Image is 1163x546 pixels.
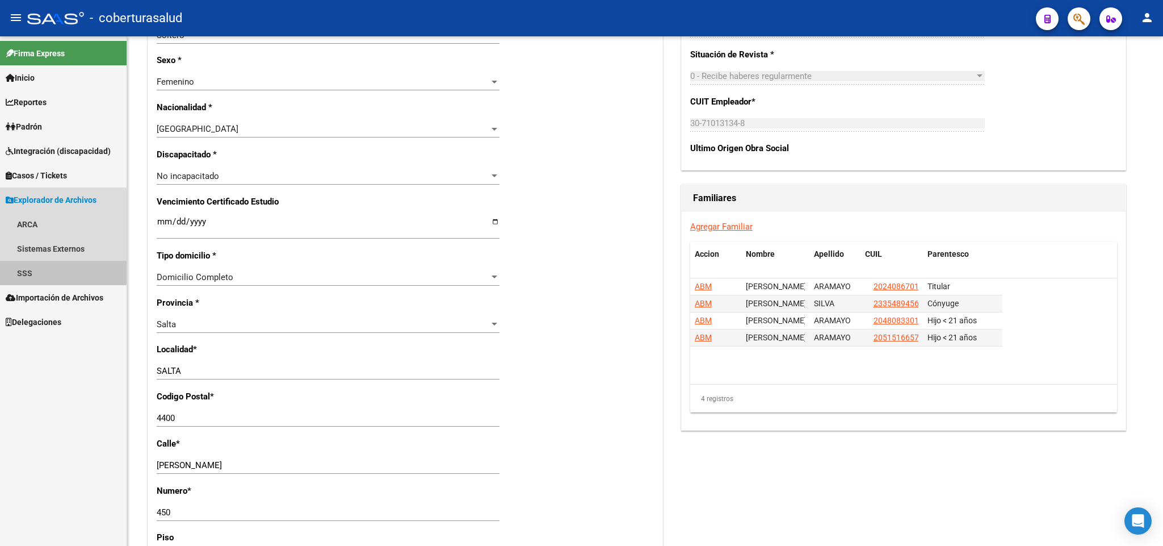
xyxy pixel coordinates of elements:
[157,343,306,356] p: Localidad
[157,171,219,181] span: No incapacitado
[690,71,812,81] span: 0 - Recibe haberes regularmente
[860,242,923,266] datatable-header-cell: CUIL
[927,299,959,308] span: Cónyuge
[157,297,306,309] p: Provincia *
[6,194,96,206] span: Explorador de Archivos
[865,249,882,259] span: CUIL
[6,145,111,157] span: Integración (discapacidad)
[157,319,176,330] span: Salta
[690,222,753,232] a: Agregar Familiar
[6,72,35,84] span: Inicio
[927,282,950,291] span: Titular
[690,385,1117,413] div: 4 registros
[927,333,977,342] span: Hijo < 21 años
[9,11,23,24] mat-icon: menu
[874,282,923,291] span: 20240867010
[874,316,923,325] span: 20480833016
[746,299,807,308] span: JOHANA ROMINA
[690,48,818,61] p: Situación de Revista *
[695,333,712,342] span: ABM
[814,333,851,342] span: ARAMAYO
[814,299,834,308] span: SILVA
[157,195,306,208] p: Vencimiento Certificado Estudio
[695,282,712,291] span: ABM
[874,299,923,308] span: 23354894564
[157,390,306,403] p: Codigo Postal
[157,249,306,262] p: Tipo domicilio *
[746,333,807,342] span: ANDRES NATANAEL
[690,242,741,266] datatable-header-cell: Accion
[690,95,818,108] p: CUIT Empleador
[157,148,306,161] p: Discapacitado *
[1124,507,1152,535] div: Open Intercom Messenger
[157,124,238,134] span: [GEOGRAPHIC_DATA]
[746,316,807,325] span: LAUTARO EXEQUIEL
[741,242,809,266] datatable-header-cell: Nombre
[157,272,233,282] span: Domicilio Completo
[157,485,306,497] p: Numero
[746,249,775,259] span: Nombre
[157,437,306,450] p: Calle
[814,282,851,291] span: ARAMAYO
[6,47,65,60] span: Firma Express
[814,249,844,259] span: Apellido
[814,316,851,325] span: ARAMAYO
[923,242,1002,266] datatable-header-cell: Parentesco
[927,249,969,259] span: Parentesco
[6,120,42,133] span: Padrón
[809,242,860,266] datatable-header-cell: Apellido
[6,169,67,182] span: Casos / Tickets
[746,282,807,291] span: ANDRES HIPOLITO
[6,291,103,304] span: Importación de Archivos
[695,249,719,259] span: Accion
[90,6,182,31] span: - coberturasalud
[693,189,1114,207] h1: Familiares
[6,96,47,109] span: Reportes
[157,54,306,66] p: Sexo *
[157,101,306,114] p: Nacionalidad *
[874,333,923,342] span: 20515166573
[1140,11,1154,24] mat-icon: person
[690,142,818,155] p: Ultimo Origen Obra Social
[927,316,977,325] span: Hijo < 21 años
[6,316,61,328] span: Delegaciones
[157,77,194,87] span: Femenino
[695,316,712,325] span: ABM
[157,531,306,544] p: Piso
[695,299,712,308] span: ABM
